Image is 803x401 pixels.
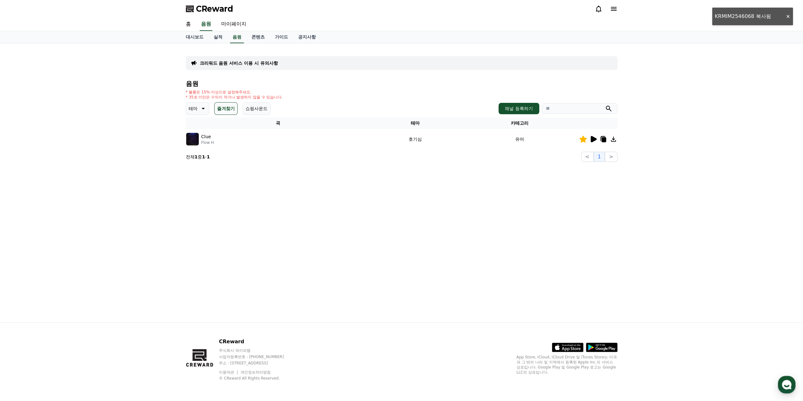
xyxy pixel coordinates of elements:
p: Clue [201,133,211,140]
p: App Store, iCloud, iCloud Drive 및 iTunes Store는 미국과 그 밖의 나라 및 지역에서 등록된 Apple Inc.의 서비스 상표입니다. Goo... [517,355,617,375]
strong: 1 [195,154,198,159]
p: * 35초 미만은 수익이 적거나 발생하지 않을 수 있습니다. [186,95,283,100]
a: 홈 [181,18,196,31]
span: 설정 [97,209,105,215]
th: 테마 [370,117,460,129]
p: 전체 중 - [186,154,210,160]
a: 대화 [42,200,81,216]
span: 대화 [58,210,65,215]
td: 호기심 [370,129,460,149]
a: 공지사항 [293,31,321,43]
button: > [605,152,617,162]
a: 대시보드 [181,31,209,43]
button: 채널 등록하기 [499,103,539,114]
p: © CReward All Rights Reserved. [219,376,296,381]
p: * 볼륨은 15% 이상으로 설정해주세요. [186,90,283,95]
button: < [581,152,593,162]
th: 곡 [186,117,370,129]
a: CReward [186,4,233,14]
a: 홈 [2,200,42,216]
a: 설정 [81,200,121,216]
button: 1 [593,152,605,162]
p: 주소 : [STREET_ADDRESS] [219,361,296,366]
strong: 1 [207,154,210,159]
span: CReward [196,4,233,14]
button: 테마 [186,102,209,115]
td: 유머 [460,129,579,149]
h4: 음원 [186,80,617,87]
p: CReward [219,338,296,345]
strong: 1 [202,154,205,159]
p: 사업자등록번호 : [PHONE_NUMBER] [219,354,296,359]
a: 개인정보처리방침 [240,370,271,374]
button: 즐겨찾기 [214,102,238,115]
a: 가이드 [270,31,293,43]
img: music [186,133,199,145]
button: 쇼핑사운드 [243,102,270,115]
p: 테마 [189,104,198,113]
a: 이용약관 [219,370,239,374]
th: 카테고리 [460,117,579,129]
a: 콘텐츠 [246,31,270,43]
a: 음원 [230,31,244,43]
a: 크리워드 음원 서비스 이용 시 유의사항 [200,60,278,66]
span: 홈 [20,209,24,215]
a: 마이페이지 [216,18,251,31]
a: 실적 [209,31,227,43]
p: Flow H [201,140,214,145]
a: 음원 [200,18,212,31]
p: 주식회사 와이피랩 [219,348,296,353]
